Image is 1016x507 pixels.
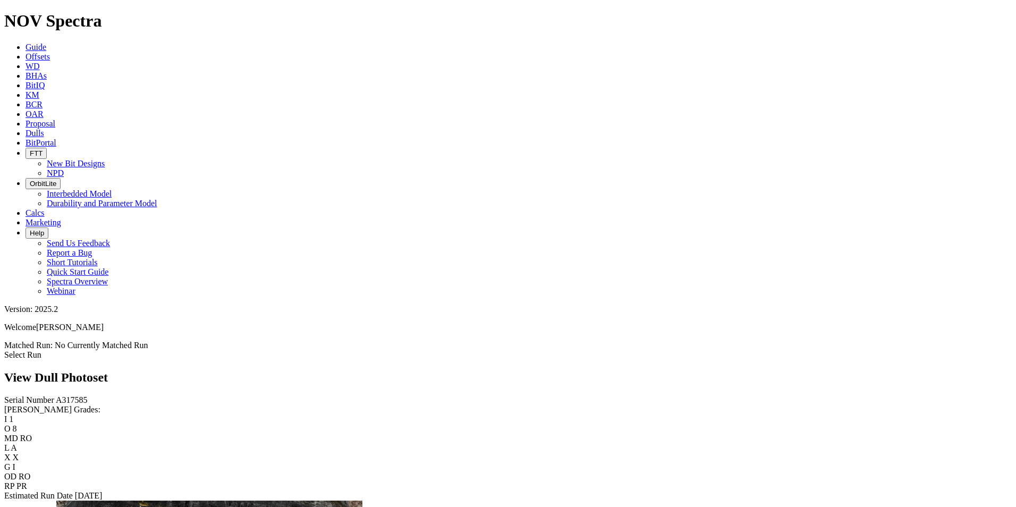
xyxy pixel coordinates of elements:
[26,119,55,128] a: Proposal
[30,149,43,157] span: FTT
[55,341,148,350] span: No Currently Matched Run
[47,159,105,168] a: New Bit Designs
[4,395,54,404] label: Serial Number
[26,81,45,90] a: BitIQ
[26,62,40,71] a: WD
[19,472,30,481] span: RO
[16,481,27,491] span: PR
[4,405,1012,415] div: [PERSON_NAME] Grades:
[4,323,1012,332] p: Welcome
[4,462,11,471] label: G
[56,395,88,404] span: A317585
[26,71,47,80] a: BHAs
[26,227,48,239] button: Help
[4,434,18,443] label: MD
[13,462,15,471] span: I
[47,168,64,178] a: NPD
[4,415,7,424] label: I
[30,180,56,188] span: OrbitLite
[26,138,56,147] a: BitPortal
[47,286,75,295] a: Webinar
[4,481,14,491] label: RP
[13,424,17,433] span: 8
[26,90,39,99] a: KM
[4,341,53,350] span: Matched Run:
[26,100,43,109] a: BCR
[4,370,1012,385] h2: View Dull Photoset
[4,11,1012,31] h1: NOV Spectra
[47,267,108,276] a: Quick Start Guide
[4,424,11,433] label: O
[13,453,19,462] span: X
[26,109,44,119] a: OAR
[11,443,17,452] span: A
[30,229,44,237] span: Help
[47,277,108,286] a: Spectra Overview
[26,129,44,138] a: Dulls
[26,178,61,189] button: OrbitLite
[4,453,11,462] label: X
[47,239,110,248] a: Send Us Feedback
[4,305,1012,314] div: Version: 2025.2
[75,491,103,500] span: [DATE]
[26,208,45,217] a: Calcs
[4,443,9,452] label: L
[47,258,98,267] a: Short Tutorials
[9,415,13,424] span: 1
[26,52,50,61] a: Offsets
[20,434,32,443] span: RO
[4,472,16,481] label: OD
[47,189,112,198] a: Interbedded Model
[47,248,92,257] a: Report a Bug
[26,148,47,159] button: FTT
[26,218,61,227] a: Marketing
[47,199,157,208] a: Durability and Parameter Model
[36,323,104,332] span: [PERSON_NAME]
[26,43,46,52] a: Guide
[4,350,41,359] a: Select Run
[4,491,73,500] label: Estimated Run Date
